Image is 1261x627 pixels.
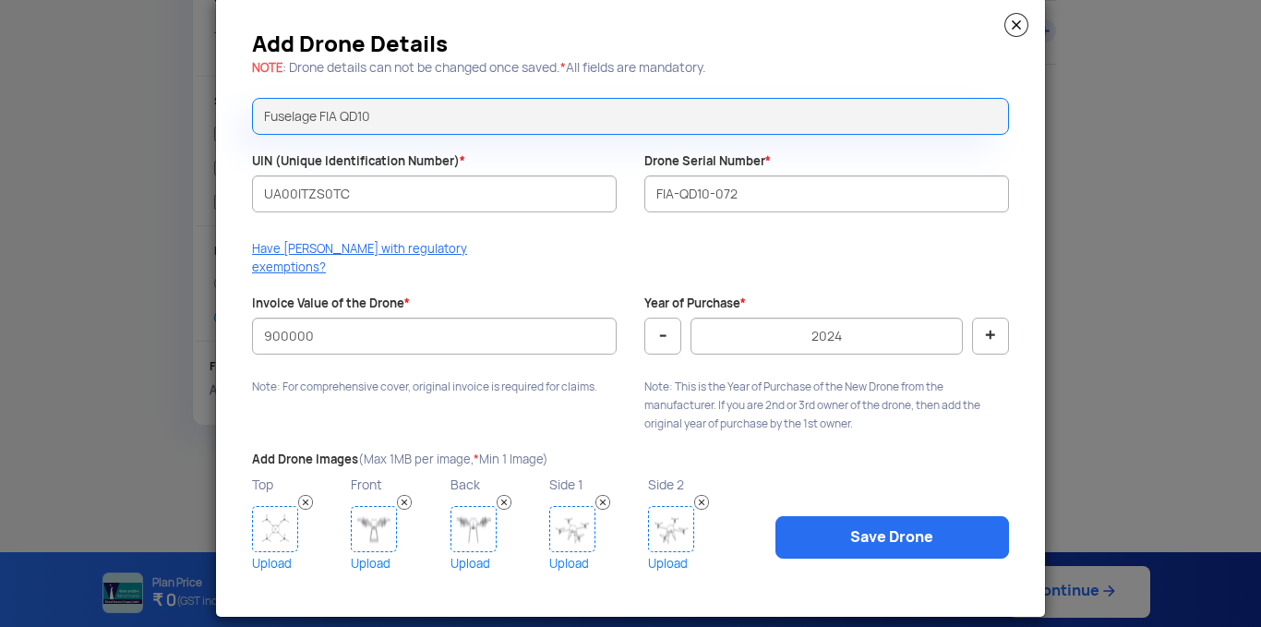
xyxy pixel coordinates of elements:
label: Year of Purchase [644,295,746,313]
img: Drone Image [450,506,497,552]
p: Have [PERSON_NAME] with regulatory exemptions? [252,240,485,277]
img: Drone Image [549,506,595,552]
img: Remove Image [497,495,511,510]
a: Upload [450,552,545,575]
a: Save Drone [775,516,1009,559]
p: Side 2 [648,473,742,497]
p: Note: This is the Year of Purchase of the New Drone from the manufacturer. If you are 2nd or 3rd ... [644,378,1009,433]
label: Invoice Value of the Drone [252,295,410,313]
img: Remove Image [595,495,610,510]
button: + [972,318,1009,355]
input: Drone Model : Search by name or brand, eg DOPO, Dhaksha [252,98,1009,135]
button: - [644,318,681,355]
label: Drone Serial Number [644,153,771,171]
img: Remove Image [694,495,709,510]
a: Upload [252,552,346,575]
p: Top [252,473,346,497]
img: Remove Image [397,495,412,510]
img: Drone Image [648,506,694,552]
span: NOTE [252,60,282,76]
p: Front [351,473,445,497]
p: Side 1 [549,473,643,497]
span: (Max 1MB per image, Min 1 Image) [358,452,548,467]
p: Note: For comprehensive cover, original invoice is required for claims. [252,378,617,396]
label: Add Drone Images [252,452,548,469]
a: Upload [351,552,445,575]
img: Drone Image [351,506,397,552]
h3: Add Drone Details [252,37,1009,52]
label: UIN (Unique Identification Number) [252,153,465,171]
a: Upload [549,552,643,575]
h5: : Drone details can not be changed once saved. All fields are mandatory. [252,61,1009,75]
img: Remove Image [298,495,313,510]
p: Back [450,473,545,497]
img: Drone Image [252,506,298,552]
img: close [1004,13,1028,37]
a: Upload [648,552,742,575]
